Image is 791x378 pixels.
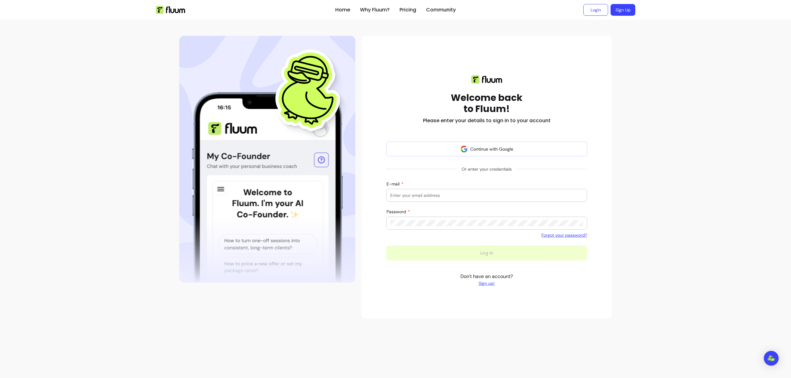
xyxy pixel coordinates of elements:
h1: Welcome back to Fluum! [451,92,522,114]
a: Community [426,6,456,14]
p: Don't have an account? [460,273,513,286]
a: Home [335,6,350,14]
a: Why Fluum? [360,6,390,14]
a: Login [583,4,608,16]
a: Sign up! [460,280,513,286]
img: avatar [460,145,468,153]
img: Fluum logo [471,75,502,84]
h2: Please enter your details to sign in to your account [423,117,551,124]
a: Sign Up [611,4,635,16]
img: Fluum Logo [156,6,185,14]
a: Pricing [400,6,416,14]
div: Open Intercom Messenger [764,351,779,366]
span: E-mail [387,181,401,187]
button: Continue with Google [386,142,587,156]
span: Or enter your credentials [457,164,517,175]
input: Password [390,220,583,226]
a: Forgot your password? [541,232,587,238]
span: Password [387,209,407,214]
input: E-mail [390,192,583,198]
